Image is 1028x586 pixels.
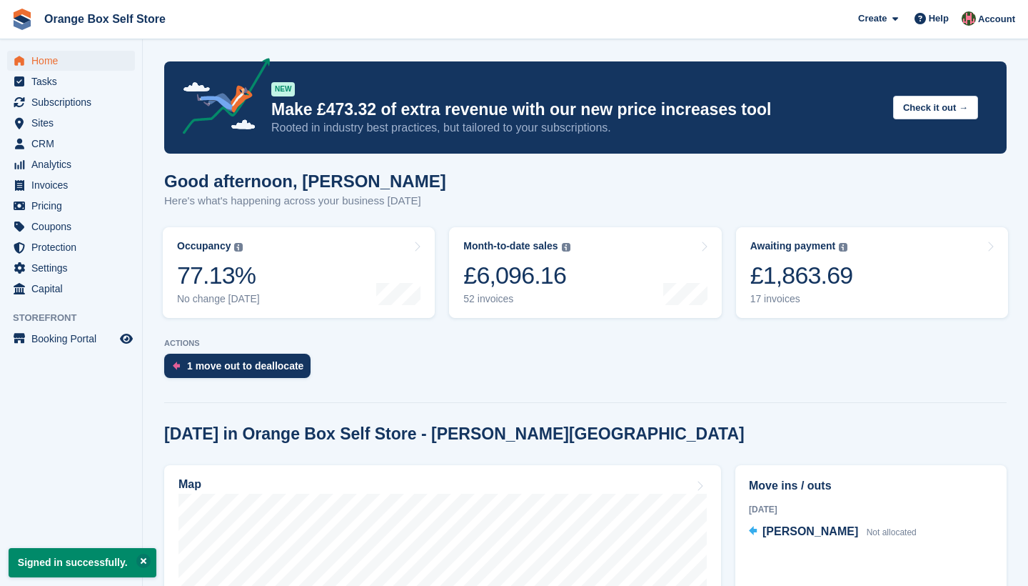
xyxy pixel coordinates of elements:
[463,261,570,290] div: £6,096.16
[31,329,117,349] span: Booking Portal
[39,7,171,31] a: Orange Box Self Store
[187,360,303,372] div: 1 move out to deallocate
[839,243,847,252] img: icon-info-grey-7440780725fd019a000dd9b08b2336e03edf1995a4989e88bcd33f0948082b44.svg
[31,217,117,237] span: Coupons
[164,354,318,385] a: 1 move out to deallocate
[31,175,117,195] span: Invoices
[750,261,853,290] div: £1,863.69
[31,92,117,112] span: Subscriptions
[7,258,135,278] a: menu
[178,478,201,491] h2: Map
[11,9,33,30] img: stora-icon-8386f47178a22dfd0bd8f6a31ec36ba5ce8667c1dd55bd0f319d3a0aa187defe.svg
[749,477,993,495] h2: Move ins / outs
[562,243,570,252] img: icon-info-grey-7440780725fd019a000dd9b08b2336e03edf1995a4989e88bcd33f0948082b44.svg
[858,11,887,26] span: Create
[7,71,135,91] a: menu
[31,71,117,91] span: Tasks
[449,227,721,318] a: Month-to-date sales £6,096.16 52 invoices
[978,12,1015,26] span: Account
[7,134,135,154] a: menu
[463,293,570,305] div: 52 invoices
[31,113,117,133] span: Sites
[31,237,117,257] span: Protection
[164,193,446,209] p: Here's what's happening across your business [DATE]
[31,258,117,278] span: Settings
[31,51,117,71] span: Home
[31,134,117,154] span: CRM
[164,424,745,444] h2: [DATE] in Orange Box Self Store - [PERSON_NAME][GEOGRAPHIC_DATA]
[31,279,117,299] span: Capital
[463,240,558,252] div: Month-to-date sales
[749,523,917,542] a: [PERSON_NAME] Not allocated
[750,293,853,305] div: 17 invoices
[750,240,836,252] div: Awaiting payment
[962,11,976,26] img: David Clark
[13,311,142,325] span: Storefront
[171,58,271,139] img: price-adjustments-announcement-icon-8257ccfd72463d97f412b2fc003d46551f7dbcb40ab6d574587a9cd5c0d94...
[893,96,978,119] button: Check it out →
[762,525,858,537] span: [PERSON_NAME]
[31,196,117,216] span: Pricing
[173,362,180,370] img: move_outs_to_deallocate_icon-f764333ba52eb49d3ac5e1228854f67142a1ed5810a6f6cc68b1a99e826820c5.svg
[7,329,135,349] a: menu
[867,527,917,537] span: Not allocated
[7,154,135,174] a: menu
[177,293,260,305] div: No change [DATE]
[7,237,135,257] a: menu
[749,503,993,516] div: [DATE]
[271,120,882,136] p: Rooted in industry best practices, but tailored to your subscriptions.
[7,217,135,237] a: menu
[7,279,135,299] a: menu
[7,175,135,195] a: menu
[163,227,435,318] a: Occupancy 77.13% No change [DATE]
[271,82,295,96] div: NEW
[177,240,231,252] div: Occupancy
[7,196,135,216] a: menu
[9,548,156,577] p: Signed in successfully.
[7,113,135,133] a: menu
[271,99,882,120] p: Make £473.32 of extra revenue with our new price increases tool
[7,92,135,112] a: menu
[736,227,1008,318] a: Awaiting payment £1,863.69 17 invoices
[164,172,446,191] h1: Good afternoon, [PERSON_NAME]
[234,243,243,252] img: icon-info-grey-7440780725fd019a000dd9b08b2336e03edf1995a4989e88bcd33f0948082b44.svg
[164,339,1007,348] p: ACTIONS
[31,154,117,174] span: Analytics
[7,51,135,71] a: menu
[929,11,949,26] span: Help
[177,261,260,290] div: 77.13%
[118,330,135,347] a: Preview store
